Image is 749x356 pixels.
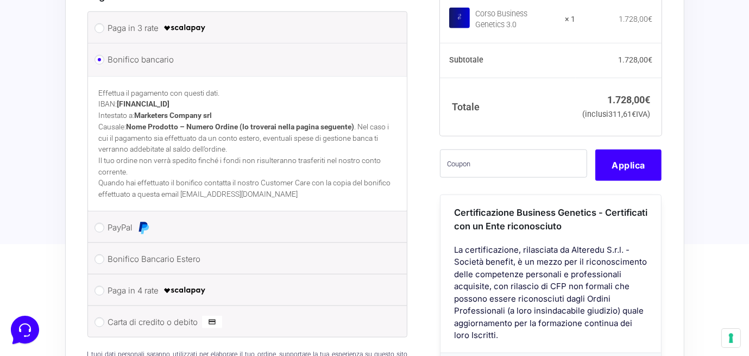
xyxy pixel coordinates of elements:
input: Cerca un articolo... [24,158,178,169]
input: Coupon [440,149,587,178]
img: scalapay-logo-black.png [163,284,206,297]
strong: × 1 [565,14,576,25]
img: dark [17,61,39,83]
button: Applica [595,149,662,181]
span: € [648,15,652,23]
button: Inizia una conversazione [17,91,200,113]
span: Certificazione Business Genetics - Certificati con un Ente riconosciuto [454,207,647,232]
img: PayPal [137,221,150,234]
p: Home [33,271,51,281]
small: (inclusi IVA) [582,110,650,119]
img: dark [52,61,74,83]
span: € [632,110,636,119]
span: Inizia una conversazione [71,98,160,107]
span: € [645,94,650,105]
bdi: 1.728,00 [619,15,652,23]
label: Paga in 4 rate [108,283,383,299]
label: Bonifico Bancario Estero [108,251,383,267]
img: Carta di credito o debito [202,316,222,329]
iframe: Customerly Messenger Launcher [9,314,41,346]
strong: [FINANCIAL_ID] [117,99,170,108]
span: 311,61 [608,110,636,119]
img: dark [35,61,56,83]
th: Subtotale [440,43,575,78]
button: Home [9,256,75,281]
button: Messaggi [75,256,142,281]
p: Quando hai effettuato il bonifico contatta il nostro Customer Care con la copia del bonifico effe... [99,177,396,199]
button: Le tue preferenze relative al consenso per le tecnologie di tracciamento [722,329,740,347]
label: PayPal [108,220,383,236]
button: Aiuto [142,256,209,281]
div: Corso Business Genetics 3.0 [475,9,557,30]
h2: Ciao da Marketers 👋 [9,9,182,26]
p: Effettua il pagamento con questi dati. IBAN: Intestato a: Causale: . Nel caso i cui il pagamento ... [99,88,396,155]
strong: Nome Prodotto – Numero Ordine (lo troverai nella pagina seguente) [127,122,355,131]
label: Bonifico bancario [108,52,383,68]
img: Corso Business Genetics 3.0 [449,8,470,28]
a: Apri Centro Assistenza [116,135,200,143]
div: La certificazione, rilasciata da Alteredu S.r.l. - Società benefit, è un mezzo per il riconoscime... [440,244,661,353]
label: Paga in 3 rate [108,20,383,36]
label: Carta di credito o debito [108,314,383,330]
th: Totale [440,78,575,136]
span: € [648,56,652,65]
p: Aiuto [167,271,183,281]
strong: Marketers Company srl [135,111,212,120]
p: Messaggi [94,271,123,281]
span: Le tue conversazioni [17,43,92,52]
bdi: 1.728,00 [607,94,650,105]
p: Il tuo ordine non verrà spedito finché i fondi non risulteranno trasferiti nel nostro conto corre... [99,155,396,177]
bdi: 1.728,00 [618,56,652,65]
img: scalapay-logo-black.png [163,22,206,35]
span: Trova una risposta [17,135,85,143]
